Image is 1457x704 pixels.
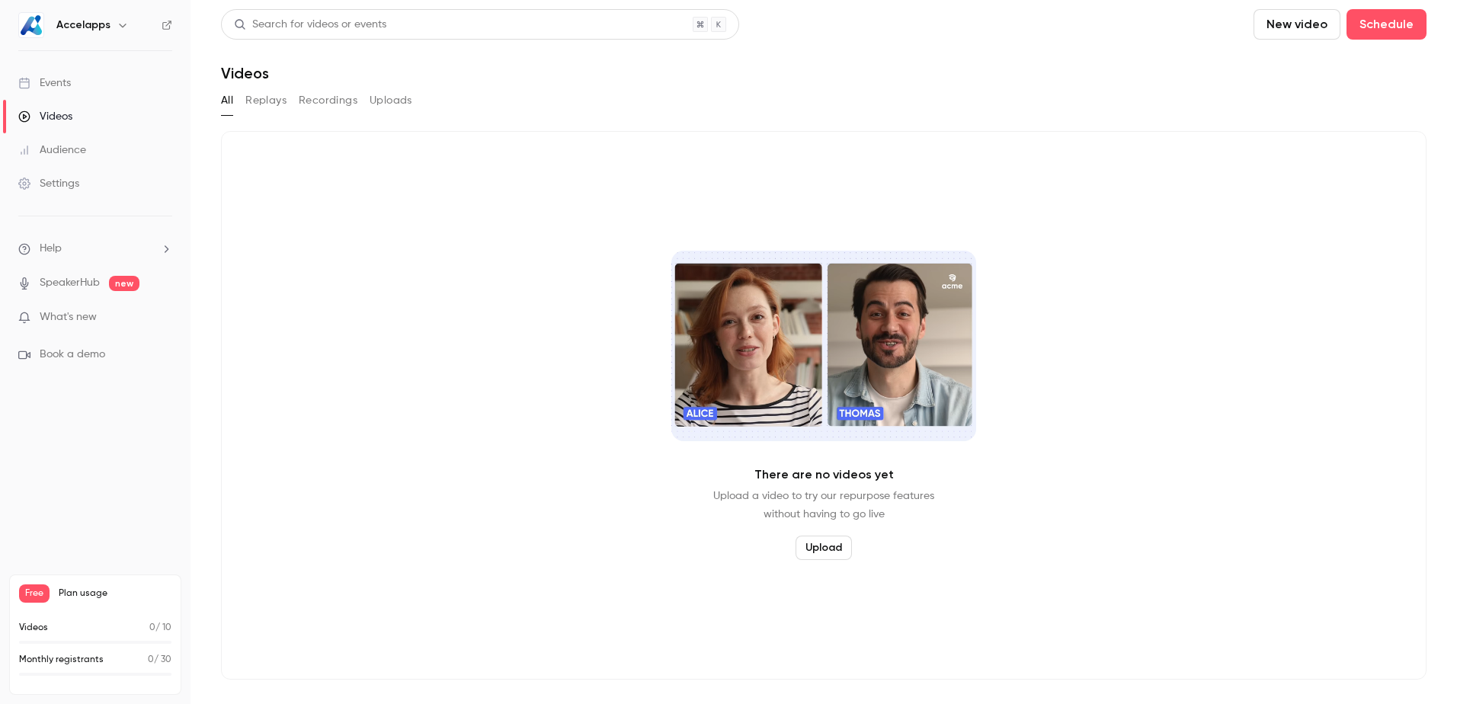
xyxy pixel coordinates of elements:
button: Schedule [1347,9,1427,40]
span: Free [19,584,50,603]
p: Upload a video to try our repurpose features without having to go live [713,487,934,523]
img: Accelapps [19,13,43,37]
span: 0 [149,623,155,632]
button: Upload [796,536,852,560]
p: / 10 [149,621,171,635]
section: Videos [221,9,1427,695]
button: All [221,88,233,113]
h1: Videos [221,64,269,82]
div: Search for videos or events [234,17,386,33]
h6: Accelapps [56,18,110,33]
div: Videos [18,109,72,124]
a: SpeakerHub [40,275,100,291]
button: Uploads [370,88,412,113]
p: There are no videos yet [754,466,894,484]
iframe: Noticeable Trigger [154,311,172,325]
button: New video [1254,9,1340,40]
button: Recordings [299,88,357,113]
p: / 30 [148,653,171,667]
p: Monthly registrants [19,653,104,667]
p: Videos [19,621,48,635]
div: Audience [18,142,86,158]
span: Plan usage [59,587,171,600]
span: new [109,276,139,291]
li: help-dropdown-opener [18,241,172,257]
span: What's new [40,309,97,325]
div: Events [18,75,71,91]
span: Help [40,241,62,257]
button: Replays [245,88,287,113]
span: Book a demo [40,347,105,363]
span: 0 [148,655,154,664]
div: Settings [18,176,79,191]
